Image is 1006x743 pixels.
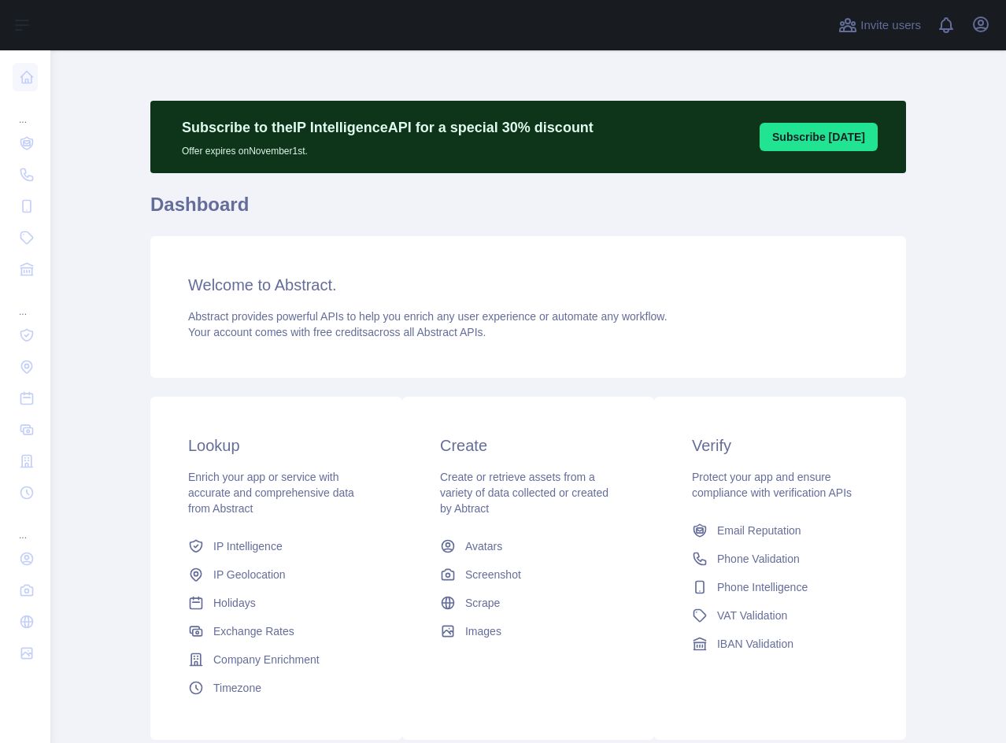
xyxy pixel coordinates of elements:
a: Scrape [434,589,623,617]
span: IP Intelligence [213,538,283,554]
span: Company Enrichment [213,652,320,667]
a: Phone Validation [686,545,875,573]
button: Subscribe [DATE] [760,123,878,151]
h1: Dashboard [150,192,906,230]
a: Company Enrichment [182,645,371,674]
div: ... [13,286,38,318]
h3: Welcome to Abstract. [188,274,868,296]
a: Avatars [434,532,623,560]
span: Your account comes with across all Abstract APIs. [188,326,486,338]
span: Images [465,623,501,639]
span: free credits [313,326,368,338]
span: Invite users [860,17,921,35]
h3: Create [440,434,616,457]
span: Scrape [465,595,500,611]
div: ... [13,94,38,126]
a: Screenshot [434,560,623,589]
p: Offer expires on November 1st. [182,139,594,157]
div: ... [13,510,38,542]
span: IBAN Validation [717,636,793,652]
span: VAT Validation [717,608,787,623]
a: Timezone [182,674,371,702]
h3: Verify [692,434,868,457]
a: IBAN Validation [686,630,875,658]
a: Phone Intelligence [686,573,875,601]
h3: Lookup [188,434,364,457]
a: IP Intelligence [182,532,371,560]
span: Abstract provides powerful APIs to help you enrich any user experience or automate any workflow. [188,310,668,323]
span: Phone Validation [717,551,800,567]
span: Email Reputation [717,523,801,538]
a: VAT Validation [686,601,875,630]
a: Email Reputation [686,516,875,545]
span: Avatars [465,538,502,554]
a: Images [434,617,623,645]
p: Subscribe to the IP Intelligence API for a special 30 % discount [182,116,594,139]
span: Screenshot [465,567,521,582]
button: Invite users [835,13,924,38]
a: IP Geolocation [182,560,371,589]
a: Holidays [182,589,371,617]
span: IP Geolocation [213,567,286,582]
span: Exchange Rates [213,623,294,639]
span: Phone Intelligence [717,579,808,595]
span: Create or retrieve assets from a variety of data collected or created by Abtract [440,471,608,515]
span: Timezone [213,680,261,696]
span: Protect your app and ensure compliance with verification APIs [692,471,852,499]
span: Enrich your app or service with accurate and comprehensive data from Abstract [188,471,354,515]
a: Exchange Rates [182,617,371,645]
span: Holidays [213,595,256,611]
